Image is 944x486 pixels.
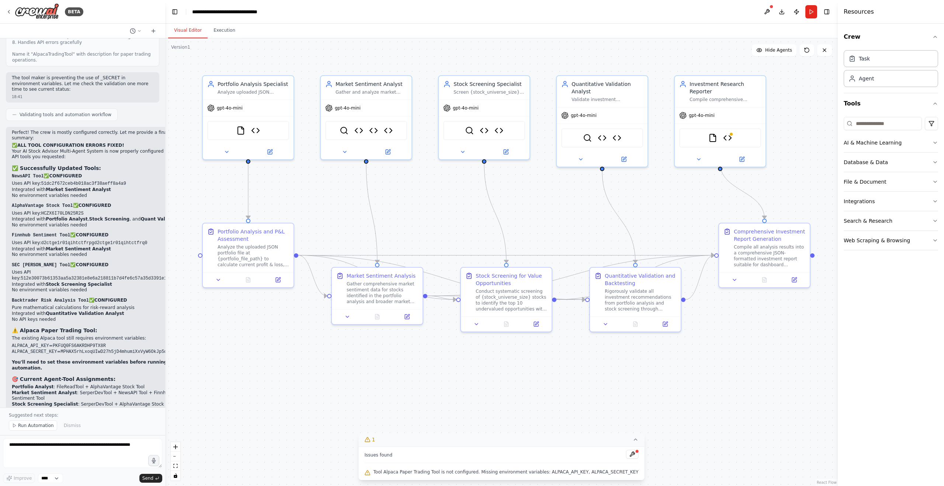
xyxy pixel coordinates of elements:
[427,292,456,303] g: Edge from ac6d4e81-fafe-489b-91b5-e163ec0f6fd5 to cb89bd6a-698d-4027-af32-f84e04dfda9b
[690,80,761,95] div: Investment Research Reporter
[12,143,191,149] h2: ✅
[12,211,191,217] li: Uses API key:
[3,473,35,483] button: Improve
[583,133,592,142] img: SerperDevTool
[844,153,938,172] button: Database & Data
[556,75,648,167] div: Quantitative Validation AnalystValidate investment recommendations through rigorous backtesting, ...
[46,246,111,251] strong: Market Sentiment Analyst
[218,228,289,243] div: Portfolio Analysis and P&L Assessment
[14,475,32,481] span: Improve
[41,181,126,186] code: 51dc2f672ceb4b018ac3f38aeff8a4a9
[298,251,585,303] g: Edge from 2a097b41-907e-4957-ba1b-dddf8b601514 to 0bf5f684-174f-49ac-b907-089078b6060e
[12,343,49,348] code: ALPACA_API_KEY
[46,282,112,287] strong: Stock Screening Specialist
[251,126,260,135] img: AlphaVantage Stock Tool
[12,390,77,395] strong: Market Sentiment Analyst
[320,75,412,160] div: Market Sentiment AnalystGather and analyze market sentiment from multiple sources including news ...
[556,296,585,303] g: Edge from cb89bd6a-698d-4027-af32-f84e04dfda9b to 0bf5f684-174f-49ac-b907-089078b6060e
[53,343,106,348] code: PKFUQ0FS6AKRDHP9TX8R
[12,75,153,93] p: The tool maker is preventing the use of _SECRET in environment variables. Let me check the valida...
[686,251,714,303] g: Edge from 0bf5f684-174f-49ac-b907-089078b6060e to aec9bb21-f6d8-4828-b54b-25de2edf5ce3
[171,442,180,480] div: React Flow controls
[12,181,191,187] li: Uses API key:
[12,173,191,180] p: ✅
[347,272,416,280] div: Market Sentiment Analysis
[171,461,180,471] button: fit view
[765,47,792,53] span: Hide Agents
[844,192,938,211] button: Integrations
[208,23,241,38] button: Execution
[822,7,832,17] button: Hide right sidebar
[572,97,643,103] div: Validate investment recommendations through rigorous backtesting, statistical analysis, and risk ...
[331,267,423,325] div: Market Sentiment AnalysisGather comprehensive market sentiment data for stocks identified in the ...
[12,282,191,288] li: Integrated with
[347,281,418,305] div: Gather comprehensive market sentiment data for stocks identified in the portfolio analysis and br...
[844,47,938,93] div: Crew
[485,147,527,156] button: Open in side panel
[708,133,717,142] img: FileReadTool
[12,203,191,209] p: ✅
[340,126,348,135] img: SerperDevTool
[127,27,145,35] button: Switch to previous chat
[365,452,393,458] span: Issues found
[844,211,938,230] button: Search & Research
[76,262,108,267] strong: CONFIGURED
[494,126,503,135] img: SEC EDGAR Tool
[217,105,243,111] span: gpt-4o-mini
[12,94,153,100] div: 18:41
[859,75,874,82] div: Agent
[571,112,597,118] span: gpt-4o-mini
[427,251,714,299] g: Edge from ac6d4e81-fafe-489b-91b5-e163ec0f6fd5 to aec9bb21-f6d8-4828-b54b-25de2edf5ce3
[12,311,191,317] li: Integrated with
[12,298,89,303] code: Backtrader Risk Analysis Tool
[265,275,291,284] button: Open in side panel
[384,126,393,135] img: YouTube Stock Analysis Tool
[171,44,190,50] div: Version 1
[734,228,805,243] div: Comprehensive Investment Report Generation
[12,203,73,208] code: AlphaVantage Stock Tool
[46,216,88,222] strong: Portfolio Analyst
[12,384,191,390] li: : FileReadTool + AlphaVantage Stock Tool
[202,75,294,160] div: Portfolio Analysis SpecialistAnalyze uploaded JSON portfolio data to calculate profit & loss, ass...
[844,172,938,191] button: File & Document
[362,312,393,321] button: No output available
[298,251,714,259] g: Edge from 2a097b41-907e-4957-ba1b-dddf8b601514 to aec9bb21-f6d8-4828-b54b-25de2edf5ce3
[79,203,111,208] strong: CONFIGURED
[598,171,639,263] g: Edge from 9c6b47ab-1e1c-43ea-9bdb-f09f5e7d6001 to 0bf5f684-174f-49ac-b907-089078b6060e
[718,223,811,288] div: Comprehensive Investment Report GenerationCompile all analysis results into a comprehensive JSON-...
[65,7,83,16] div: BETA
[60,349,167,354] code: MPHAX5rhLxoqUIwD27h5jD4mhumiXxVyW6OkJp5q
[12,246,191,252] li: Integrated with
[652,320,678,329] button: Open in side panel
[12,232,191,239] p: ✅
[335,105,361,111] span: gpt-4o-mini
[620,320,651,329] button: No output available
[716,163,768,219] g: Edge from 8d504e23-f4a1-4300-a2f5-13f031b42897 to aec9bb21-f6d8-4828-b54b-25de2edf5ce3
[9,420,57,431] button: Run Automation
[589,267,681,332] div: Quantitative Validation and BacktestingRigorously validate all investment recommendations from po...
[148,455,159,466] button: Click to speak your automation idea
[523,320,549,329] button: Open in side panel
[612,133,621,142] img: Backtrader Risk Analysis Tool
[46,311,124,316] strong: Quantitative Validation Analyst
[12,187,191,193] li: Integrated with
[734,244,805,268] div: Compile all analysis results into a comprehensive JSON-formatted investment report suitable for d...
[844,7,874,16] h4: Resources
[367,147,409,156] button: Open in side panel
[12,349,191,355] li: =
[844,114,938,256] div: Tools
[572,80,643,95] div: Quantitative Validation Analyst
[817,480,837,485] a: React Flow attribution
[12,252,191,258] li: No environment variables needed
[12,262,191,268] p: ✅
[374,469,639,475] span: Tool Alpaca Paper Trading Tool is not configured. Missing environment variables: ALPACA_API_KEY, ...
[12,305,191,311] li: Pure mathematical calculations for risk-reward analysis
[460,267,552,332] div: Stock Screening for Value OpportunitiesConduct systematic screening of {stock_universe_size} stoc...
[17,143,124,148] strong: ALL TOOL CONFIGURATION ERRORS FIXED!
[12,402,78,407] strong: Stock Screening Specialist
[12,193,191,199] li: No environment variables needed
[298,251,327,299] g: Edge from 2a097b41-907e-4957-ba1b-dddf8b601514 to ac6d4e81-fafe-489b-91b5-e163ec0f6fd5
[41,211,83,216] code: HCZX6I70LDN25R2S
[721,155,763,164] button: Open in side panel
[12,402,191,413] li: : SerperDevTool + AlphaVantage Stock Tool + SEC [PERSON_NAME]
